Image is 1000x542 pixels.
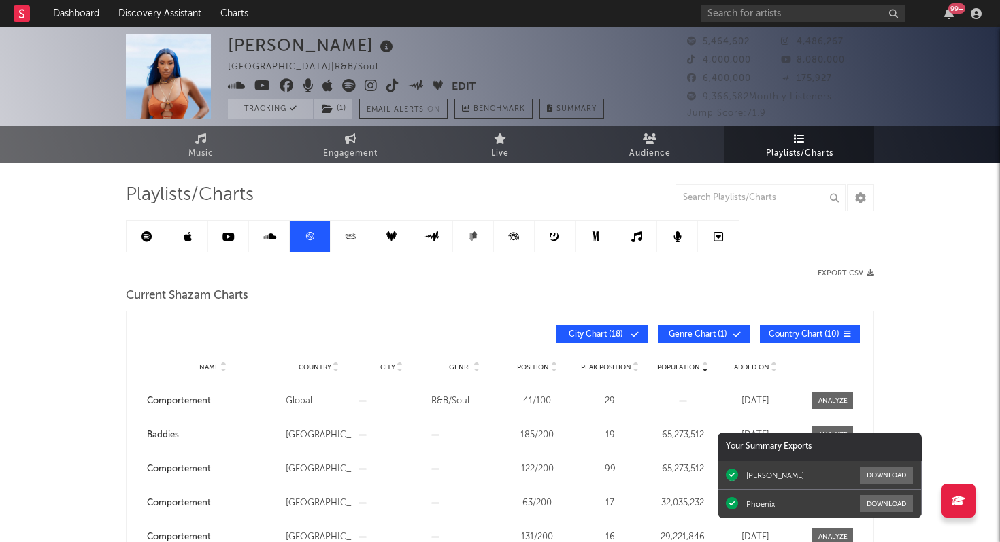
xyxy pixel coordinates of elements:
[575,126,724,163] a: Audience
[228,99,313,119] button: Tracking
[860,495,913,512] button: Download
[228,34,397,56] div: [PERSON_NAME]
[577,428,643,442] div: 19
[188,146,214,162] span: Music
[565,331,627,339] span: City Chart ( 18 )
[380,363,395,371] span: City
[577,496,643,510] div: 17
[650,496,716,510] div: 32,035,232
[147,496,279,510] a: Comportement
[657,363,700,371] span: Population
[517,363,549,371] span: Position
[650,462,716,476] div: 65,273,512
[427,106,440,114] em: On
[948,3,965,14] div: 99 +
[722,394,788,408] div: [DATE]
[781,74,832,83] span: 175,927
[286,496,352,510] div: [GEOGRAPHIC_DATA]
[781,37,844,46] span: 4,486,267
[577,394,643,408] div: 29
[431,394,497,408] div: R&B/Soul
[687,37,750,46] span: 5,464,602
[556,325,648,343] button: City Chart(18)
[147,462,279,476] a: Comportement
[734,363,769,371] span: Added On
[473,101,525,118] span: Benchmark
[314,99,352,119] button: (1)
[746,471,804,480] div: [PERSON_NAME]
[687,109,766,118] span: Jump Score: 71.9
[769,331,839,339] span: Country Chart ( 10 )
[359,99,448,119] button: Email AlertsOn
[449,363,472,371] span: Genre
[504,428,570,442] div: 185 / 200
[860,467,913,484] button: Download
[286,428,352,442] div: [GEOGRAPHIC_DATA]
[126,288,248,304] span: Current Shazam Charts
[818,269,874,277] button: Export CSV
[667,331,729,339] span: Genre Chart ( 1 )
[491,146,509,162] span: Live
[556,105,597,113] span: Summary
[425,126,575,163] a: Live
[286,394,352,408] div: Global
[687,56,751,65] span: 4,000,000
[581,363,631,371] span: Peak Position
[760,325,860,343] button: Country Chart(10)
[126,126,276,163] a: Music
[629,146,671,162] span: Audience
[746,499,775,509] div: Phoenix
[724,126,874,163] a: Playlists/Charts
[577,462,643,476] div: 99
[687,92,832,101] span: 9,366,582 Monthly Listeners
[718,433,922,461] div: Your Summary Exports
[676,184,846,211] input: Search Playlists/Charts
[323,146,378,162] span: Engagement
[701,5,905,22] input: Search for artists
[944,8,954,19] button: 99+
[504,394,570,408] div: 41 / 100
[299,363,331,371] span: Country
[658,325,750,343] button: Genre Chart(1)
[126,187,254,203] span: Playlists/Charts
[147,394,279,408] a: Comportement
[766,146,833,162] span: Playlists/Charts
[313,99,353,119] span: ( 1 )
[276,126,425,163] a: Engagement
[781,56,845,65] span: 8,080,000
[286,462,352,476] div: [GEOGRAPHIC_DATA]
[539,99,604,119] button: Summary
[504,462,570,476] div: 122 / 200
[147,428,279,442] a: Baddies
[452,79,476,96] button: Edit
[199,363,219,371] span: Name
[650,428,716,442] div: 65,273,512
[687,74,751,83] span: 6,400,000
[454,99,533,119] a: Benchmark
[504,496,570,510] div: 63 / 200
[722,428,788,442] div: [DATE]
[228,59,394,75] div: [GEOGRAPHIC_DATA] | R&B/Soul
